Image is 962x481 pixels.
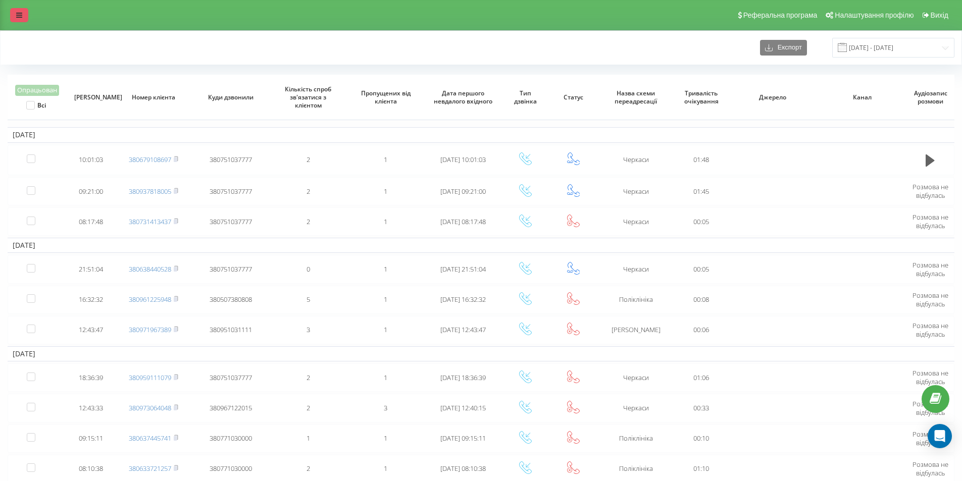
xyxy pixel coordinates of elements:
span: Дата першого невдалого вхідного [433,89,493,105]
span: Пропущених від клієнта [356,89,416,105]
a: 380679108697 [129,155,171,164]
td: 00:10 [675,424,728,453]
span: 1 [384,325,387,334]
span: 1 [384,295,387,304]
span: Розмова не відбулась [913,321,948,339]
span: 1 [384,373,387,382]
span: 2 [307,217,310,226]
td: 01:45 [675,177,728,205]
span: 380967122015 [210,403,252,412]
span: Статус [556,93,590,101]
span: Розмова не відбулась [913,399,948,417]
span: 1 [384,155,387,164]
span: 2 [307,403,310,412]
span: 380751037777 [210,217,252,226]
span: [DATE] 08:10:38 [440,464,486,473]
td: 18:36:39 [67,363,115,392]
td: 12:43:47 [67,316,115,344]
span: Розмова не відбулась [913,368,948,386]
span: Розмова не відбулась [913,182,948,200]
span: 3 [307,325,310,334]
td: [DATE] [8,238,954,253]
span: 380771030000 [210,464,252,473]
a: 380937818005 [129,187,171,196]
td: 16:32:32 [67,286,115,314]
a: 380633721257 [129,464,171,473]
span: 380771030000 [210,434,252,443]
td: Черкаси [597,255,674,283]
td: 09:15:11 [67,424,115,453]
span: [DATE] 12:43:47 [440,325,486,334]
td: Черкаси [597,145,674,175]
span: 1 [307,434,310,443]
td: Поліклініка [597,286,674,314]
span: 380951031111 [210,325,252,334]
span: Тип дзвінка [509,89,542,105]
a: 380961225948 [129,295,171,304]
a: 380638440528 [129,264,171,274]
td: 00:06 [675,316,728,344]
span: Розмова не відбулась [913,212,948,230]
span: Аудіозапис розмови [914,89,947,105]
span: Номер клієнта [123,93,184,101]
span: 380507380808 [210,295,252,304]
span: 2 [307,155,310,164]
span: Назва схеми переадресації [605,89,666,105]
span: Куди дзвонили [200,93,261,101]
a: 380959111079 [129,373,171,382]
span: Розмова не відбулась [913,260,948,278]
span: [DATE] 09:21:00 [440,187,486,196]
span: Розмова не відбулась [913,460,948,477]
span: 1 [384,187,387,196]
a: 380973064048 [129,403,171,412]
a: 380637445741 [129,434,171,443]
span: [DATE] 21:51:04 [440,264,486,274]
span: 1 [384,264,387,274]
span: 1 [384,217,387,226]
span: [DATE] 10:01:03 [440,155,486,164]
span: [DATE] 09:15:11 [440,434,486,443]
td: Черкаси [597,363,674,392]
span: 380751037777 [210,264,252,274]
td: [PERSON_NAME] [597,316,674,344]
td: Поліклініка [597,424,674,453]
td: [DATE] [8,346,954,361]
span: [DATE] 18:36:39 [440,373,486,382]
td: Черкаси [597,394,674,422]
span: 380751037777 [210,155,252,164]
td: Черкаси [597,177,674,205]
span: Реферальна програма [743,11,818,19]
span: Кількість спроб зв'язатися з клієнтом [278,85,339,109]
span: 1 [384,464,387,473]
span: 380751037777 [210,373,252,382]
span: Налаштування профілю [835,11,914,19]
span: [DATE] 12:40:15 [440,403,486,412]
span: 3 [384,403,387,412]
span: Розмова не відбулась [913,291,948,308]
span: 380751037777 [210,187,252,196]
td: 00:33 [675,394,728,422]
label: Всі [26,101,46,110]
td: 00:05 [675,255,728,283]
span: 2 [307,187,310,196]
span: [DATE] 16:32:32 [440,295,486,304]
span: 5 [307,295,310,304]
td: [DATE] [8,127,954,142]
td: 12:43:33 [67,394,115,422]
td: 01:48 [675,145,728,175]
span: Тривалість очікування [682,89,721,105]
span: 0 [307,264,310,274]
span: 1 [384,434,387,443]
span: 2 [307,373,310,382]
div: Open Intercom Messenger [928,424,952,448]
td: 01:06 [675,363,728,392]
span: Експорт [773,44,802,51]
span: Вихід [931,11,948,19]
td: 10:01:03 [67,145,115,175]
td: 21:51:04 [67,255,115,283]
span: Розмова не відбулась [913,430,948,447]
span: [PERSON_NAME] [74,93,108,101]
a: 380971967389 [129,325,171,334]
span: [DATE] 08:17:48 [440,217,486,226]
td: 00:05 [675,207,728,236]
